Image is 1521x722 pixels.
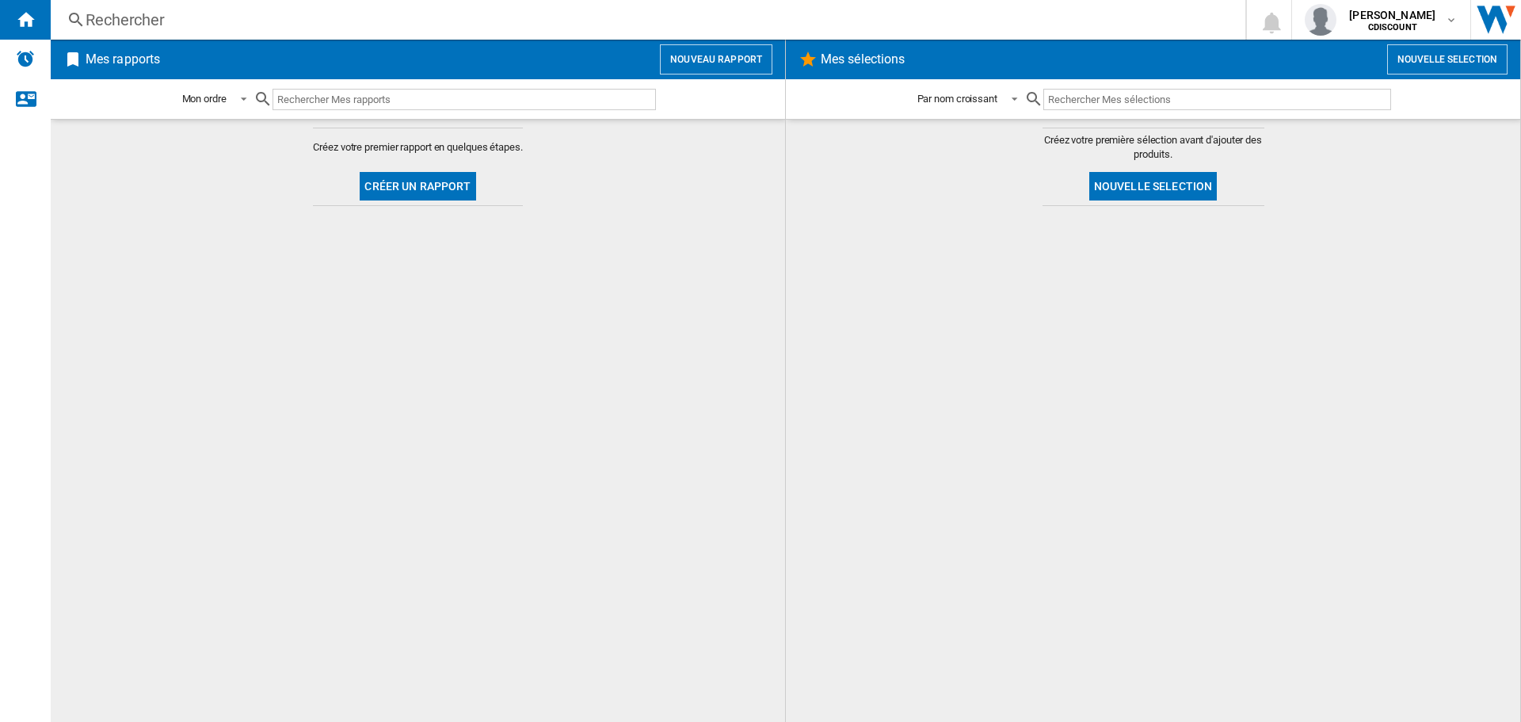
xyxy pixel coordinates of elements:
[660,44,772,74] button: Nouveau rapport
[1387,44,1508,74] button: Nouvelle selection
[86,9,1204,31] div: Rechercher
[1368,22,1417,32] b: CDISCOUNT
[16,49,35,68] img: alerts-logo.svg
[313,140,522,155] span: Créez votre premier rapport en quelques étapes.
[1349,7,1435,23] span: [PERSON_NAME]
[1305,4,1336,36] img: profile.jpg
[818,44,908,74] h2: Mes sélections
[1043,89,1391,110] input: Rechercher Mes sélections
[273,89,656,110] input: Rechercher Mes rapports
[182,93,227,105] div: Mon ordre
[360,172,475,201] button: Créer un rapport
[917,93,997,105] div: Par nom croissant
[1043,133,1264,162] span: Créez votre première sélection avant d'ajouter des produits.
[1089,172,1218,201] button: Nouvelle selection
[82,44,163,74] h2: Mes rapports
